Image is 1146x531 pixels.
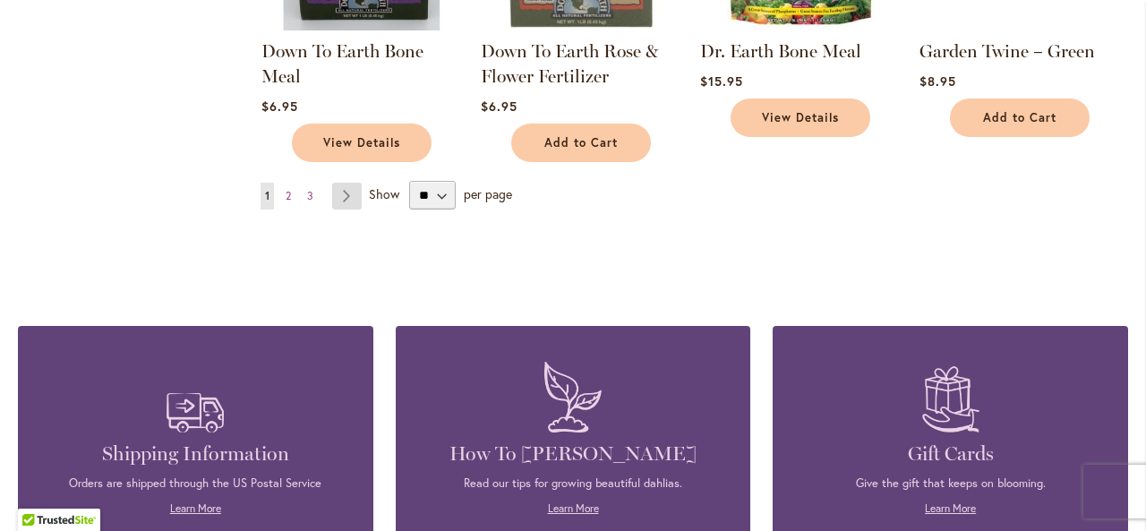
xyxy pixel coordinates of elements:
[265,189,269,202] span: 1
[261,40,423,87] a: Down To Earth Bone Meal
[292,124,432,162] a: View Details
[731,98,870,137] a: View Details
[464,185,512,202] span: per page
[548,501,599,515] a: Learn More
[281,183,295,210] a: 2
[13,467,64,518] iframe: Launch Accessibility Center
[919,40,1095,62] a: Garden Twine – Green
[983,110,1056,125] span: Add to Cart
[261,17,461,34] a: Down To Earth Bone Meal
[950,98,1090,137] button: Add to Cart
[481,98,517,115] span: $6.95
[700,17,900,34] a: Dr. Earth Bone Meal
[919,17,1119,34] a: Garden Twine – Green
[423,441,724,467] h4: How To [PERSON_NAME]
[511,124,651,162] button: Add to Cart
[925,501,976,515] a: Learn More
[307,189,313,202] span: 3
[700,40,861,62] a: Dr. Earth Bone Meal
[45,441,346,467] h4: Shipping Information
[423,475,724,492] p: Read our tips for growing beautiful dahlias.
[762,110,839,125] span: View Details
[481,17,680,34] a: Down To Earth Rose & Flower Fertilizer
[170,501,221,515] a: Learn More
[323,135,400,150] span: View Details
[544,135,618,150] span: Add to Cart
[481,40,659,87] a: Down To Earth Rose & Flower Fertilizer
[800,475,1101,492] p: Give the gift that keeps on blooming.
[800,441,1101,467] h4: Gift Cards
[700,73,743,90] span: $15.95
[286,189,291,202] span: 2
[303,183,318,210] a: 3
[45,475,346,492] p: Orders are shipped through the US Postal Service
[369,185,399,202] span: Show
[261,98,298,115] span: $6.95
[919,73,956,90] span: $8.95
